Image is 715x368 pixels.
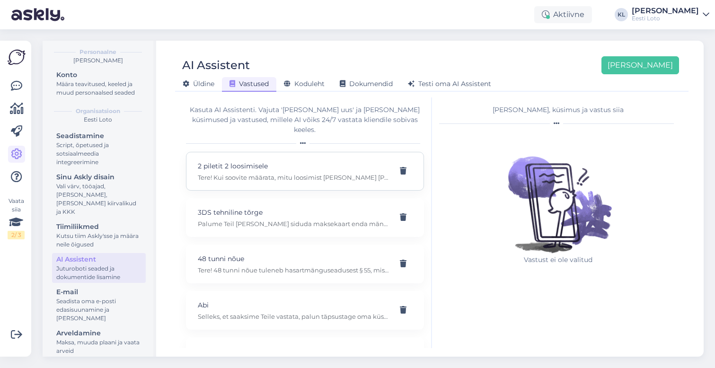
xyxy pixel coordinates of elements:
[56,287,141,297] div: E-mail
[50,115,146,124] div: Eesti Loto
[198,173,389,182] p: Tere! Kui soovite määrata, mitu loosimist [PERSON_NAME] [PERSON_NAME] kehtib, siis mänguvälja all...
[8,231,25,239] div: 2 / 3
[52,69,146,98] a: KontoMäära teavitused, keeled ja muud personaalsed seaded
[408,79,491,88] span: Testi oma AI Assistent
[52,286,146,324] a: E-mailSeadista oma e-posti edasisuunamine ja [PERSON_NAME]
[497,132,620,255] img: No qna
[186,105,424,135] div: Kasuta AI Assistenti. Vajuta '[PERSON_NAME] uus' ja [PERSON_NAME] küsimused ja vastused, millele ...
[52,171,146,218] a: Sinu Askly disainVali värv, tööajad, [PERSON_NAME], [PERSON_NAME] kiirvalikud ja KKK
[198,219,389,228] p: Palume Teil [PERSON_NAME] siduda maksekaart enda mängukontol ning siis uuesti mängukontoga siduda...
[632,7,699,15] div: [PERSON_NAME]
[56,328,141,338] div: Arveldamine
[183,79,214,88] span: Üldine
[230,79,269,88] span: Vastused
[601,56,679,74] button: [PERSON_NAME]
[50,56,146,65] div: [PERSON_NAME]
[186,245,424,283] div: 48 tunni nõueTere! 48 tunni nõue tuleneb hasartmänguseadusest § 55, mis ütleb, et ülempiir on män...
[182,56,250,74] div: AI Assistent
[198,312,389,321] p: Selleks, et saaksime Teile vastata, palun täpsustage oma küsimust.
[56,254,141,264] div: AI Assistent
[186,291,424,330] div: AbiSelleks, et saaksime Teile vastata, palun täpsustage oma küsimust.
[56,232,141,249] div: Kutsu tiim Askly'sse ja määra neile õigused
[52,327,146,357] a: ArveldamineMaksa, muuda plaani ja vaata arveid
[56,264,141,281] div: Juturoboti seaded ja dokumentide lisamine
[8,197,25,239] div: Vaata siia
[198,346,389,357] p: Arvelduskonto kinnitamine
[56,222,141,232] div: Tiimiliikmed
[198,207,389,218] p: 3DS tehniline tõrge
[56,297,141,323] div: Seadista oma e-posti edasisuunamine ja [PERSON_NAME]
[198,266,389,274] p: Tere! 48 tunni nõue tuleneb hasartmänguseadusest § 55, mis ütleb, et ülempiir on mängija poolt va...
[497,255,620,265] p: Vastust ei ole valitud
[284,79,325,88] span: Koduleht
[8,48,26,66] img: Askly Logo
[79,48,116,56] b: Personaalne
[198,300,389,310] p: Abi
[632,7,709,22] a: [PERSON_NAME]Eesti Loto
[186,152,424,191] div: 2 piletit 2 loosimiseleTere! Kui soovite määrata, mitu loosimist [PERSON_NAME] [PERSON_NAME] keht...
[52,130,146,168] a: SeadistamineScript, õpetused ja sotsiaalmeedia integreerimine
[56,338,141,355] div: Maksa, muuda plaani ja vaata arveid
[56,172,141,182] div: Sinu Askly disain
[76,107,120,115] b: Organisatsioon
[56,70,141,80] div: Konto
[340,79,393,88] span: Dokumendid
[56,80,141,97] div: Määra teavitused, keeled ja muud personaalsed seaded
[198,161,389,171] p: 2 piletit 2 loosimisele
[615,8,628,21] div: KL
[534,6,592,23] div: Aktiivne
[439,105,678,115] div: [PERSON_NAME], küsimus ja vastus siia
[52,253,146,283] a: AI AssistentJuturoboti seaded ja dokumentide lisamine
[52,220,146,250] a: TiimiliikmedKutsu tiim Askly'sse ja määra neile õigused
[56,182,141,216] div: Vali värv, tööajad, [PERSON_NAME], [PERSON_NAME] kiirvalikud ja KKK
[56,131,141,141] div: Seadistamine
[56,141,141,166] div: Script, õpetused ja sotsiaalmeedia integreerimine
[186,198,424,237] div: 3DS tehniline tõrgePalume Teil [PERSON_NAME] siduda maksekaart enda mängukontol ning siis uuesti ...
[198,254,389,264] p: 48 tunni nõue
[632,15,699,22] div: Eesti Loto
